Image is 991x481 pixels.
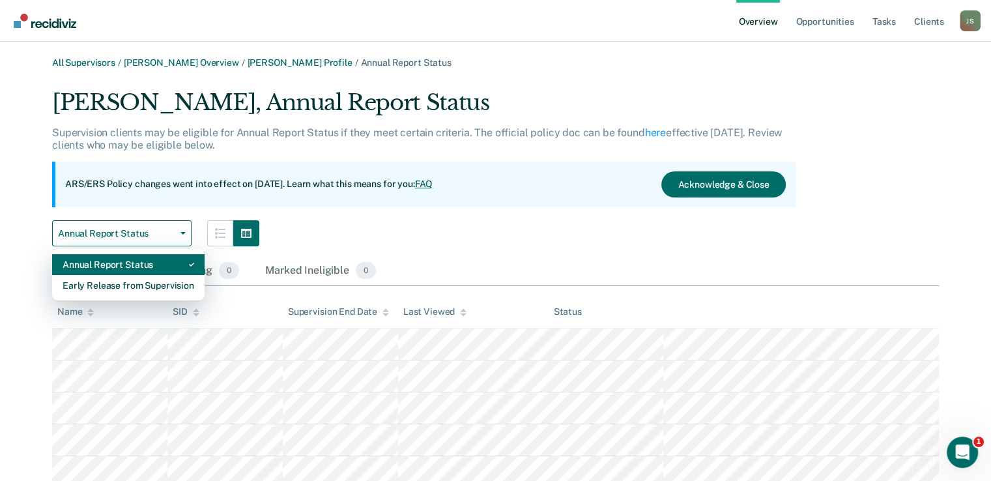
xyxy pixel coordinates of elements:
[356,262,376,279] span: 0
[124,57,239,68] a: [PERSON_NAME] Overview
[554,306,582,317] div: Status
[263,257,379,285] div: Marked Ineligible0
[63,275,194,296] div: Early Release from Supervision
[288,306,389,317] div: Supervision End Date
[239,57,248,68] span: /
[58,228,175,239] span: Annual Report Status
[52,126,782,151] p: Supervision clients may be eligible for Annual Report Status if they meet certain criteria. The o...
[115,57,124,68] span: /
[52,57,115,68] a: All Supervisors
[361,57,452,68] span: Annual Report Status
[415,179,433,189] a: FAQ
[973,437,984,447] span: 1
[248,57,352,68] a: [PERSON_NAME] Profile
[52,89,796,126] div: [PERSON_NAME], Annual Report Status
[173,306,199,317] div: SID
[352,57,361,68] span: /
[171,257,242,285] div: Pending0
[960,10,981,31] button: Profile dropdown button
[219,262,239,279] span: 0
[645,126,666,139] a: here
[52,220,192,246] button: Annual Report Status
[403,306,467,317] div: Last Viewed
[947,437,978,468] iframe: Intercom live chat
[14,14,76,28] img: Recidiviz
[661,171,785,197] button: Acknowledge & Close
[65,178,433,191] p: ARS/ERS Policy changes went into effect on [DATE]. Learn what this means for you:
[57,306,94,317] div: Name
[63,254,194,275] div: Annual Report Status
[960,10,981,31] div: J S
